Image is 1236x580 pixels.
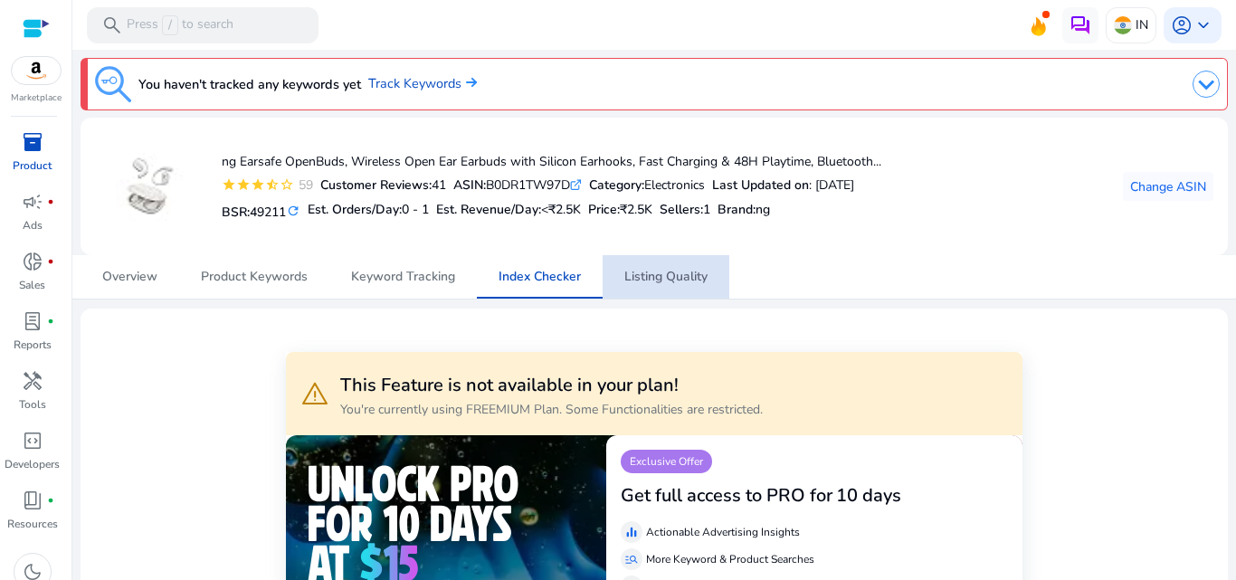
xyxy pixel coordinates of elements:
img: arrow-right.svg [461,77,477,88]
span: lab_profile [22,310,43,332]
span: inventory_2 [22,131,43,153]
h3: Get full access to PRO for [621,485,832,507]
p: Ads [23,217,43,233]
span: Keyword Tracking [351,271,455,283]
p: More Keyword & Product Searches [646,551,814,567]
img: website_grey.svg [29,47,43,62]
div: 59 [294,176,313,195]
mat-icon: star_half [265,177,280,192]
div: v 4.0.25 [51,29,89,43]
img: tab_keywords_by_traffic_grey.svg [180,105,195,119]
b: Last Updated on [712,176,809,194]
span: fiber_manual_record [47,497,54,504]
img: keyword-tracking.svg [95,66,131,102]
span: book_4 [22,490,43,511]
span: Change ASIN [1130,177,1206,196]
span: donut_small [22,251,43,272]
span: fiber_manual_record [47,258,54,265]
div: : [DATE] [712,176,854,195]
span: / [162,15,178,35]
h3: This Feature is not available in your plan! [340,375,763,396]
img: amazon.svg [12,57,61,84]
span: code_blocks [22,430,43,452]
span: Overview [102,271,157,283]
span: equalizer [624,525,639,539]
h5: BSR: [222,201,300,221]
span: <₹2.5K [541,201,581,218]
h5: : [718,203,770,218]
h4: ng Earsafe OpenBuds, Wireless Open Ear Earbuds with Silicon Earhooks, Fast Charging & 48H Playtim... [222,155,881,170]
img: in.svg [1114,16,1132,34]
p: You're currently using FREEMIUM Plan. Some Functionalities are restricted. [340,400,763,419]
span: Product Keywords [201,271,308,283]
mat-icon: star [251,177,265,192]
h3: 10 days [836,485,901,507]
p: Reports [14,337,52,353]
span: account_circle [1171,14,1193,36]
h3: You haven't tracked any keywords yet [138,73,361,95]
p: Resources [7,516,58,532]
p: Tools [19,396,46,413]
b: ASIN: [453,176,486,194]
img: dropdown-arrow.svg [1193,71,1220,98]
p: Sales [19,277,45,293]
b: Customer Reviews: [320,176,432,194]
span: handyman [22,370,43,392]
p: Marketplace [11,91,62,105]
div: Domain Overview [69,107,162,119]
span: Listing Quality [624,271,708,283]
div: Domain: [DOMAIN_NAME] [47,47,199,62]
span: warning [300,379,329,408]
span: Index Checker [499,271,581,283]
h5: Price: [588,203,652,218]
span: search [101,14,123,36]
div: Electronics [589,176,705,195]
span: fiber_manual_record [47,318,54,325]
span: ng [756,201,770,218]
button: Change ASIN [1123,172,1213,201]
div: B0DR1TW97D [453,176,582,195]
mat-icon: refresh [286,203,300,220]
p: Exclusive Offer [621,450,712,473]
h5: Est. Orders/Day: [308,203,429,218]
p: Actionable Advertising Insights [646,524,800,540]
p: Press to search [127,15,233,35]
span: ₹2.5K [620,201,652,218]
p: Developers [5,456,60,472]
p: Product [13,157,52,174]
mat-icon: star [236,177,251,192]
img: tab_domain_overview_orange.svg [49,105,63,119]
div: 41 [320,176,446,195]
b: Category: [589,176,644,194]
span: campaign [22,191,43,213]
img: logo_orange.svg [29,29,43,43]
h5: Est. Revenue/Day: [436,203,581,218]
span: 1 [703,201,710,218]
mat-icon: star_border [280,177,294,192]
a: Track Keywords [368,74,477,94]
span: Brand [718,201,753,218]
span: 0 - 1 [402,201,429,218]
img: 31vOuYtrABL._SS40_.jpg [116,153,184,221]
span: fiber_manual_record [47,198,54,205]
div: Keywords by Traffic [200,107,305,119]
mat-icon: star [222,177,236,192]
p: IN [1136,9,1148,41]
span: 49211 [250,204,286,221]
span: manage_search [624,552,639,566]
span: keyboard_arrow_down [1193,14,1214,36]
h5: Sellers: [660,203,710,218]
